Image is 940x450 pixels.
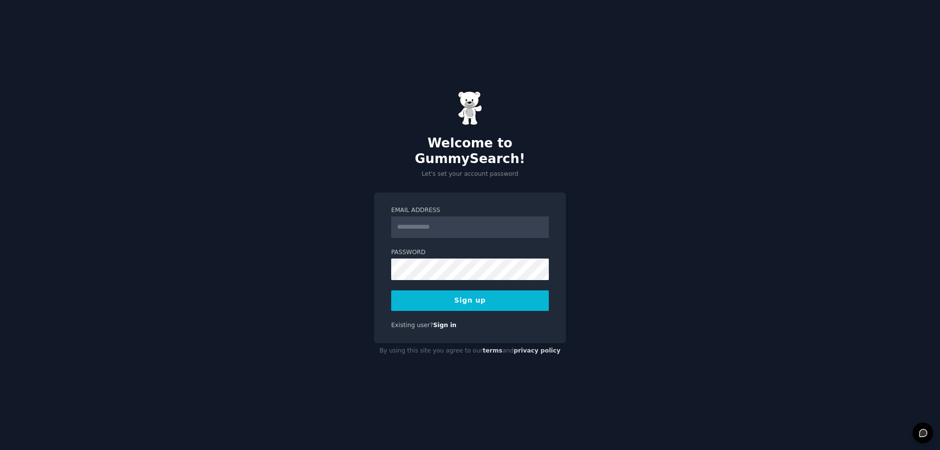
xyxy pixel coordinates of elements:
a: privacy policy [514,347,561,354]
label: Password [391,248,549,257]
img: Gummy Bear [458,91,482,125]
button: Sign up [391,290,549,311]
a: Sign in [433,322,457,329]
h2: Welcome to GummySearch! [374,136,566,166]
span: Existing user? [391,322,433,329]
a: terms [483,347,502,354]
p: Let's set your account password [374,170,566,179]
div: By using this site you agree to our and [374,343,566,359]
label: Email Address [391,206,549,215]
